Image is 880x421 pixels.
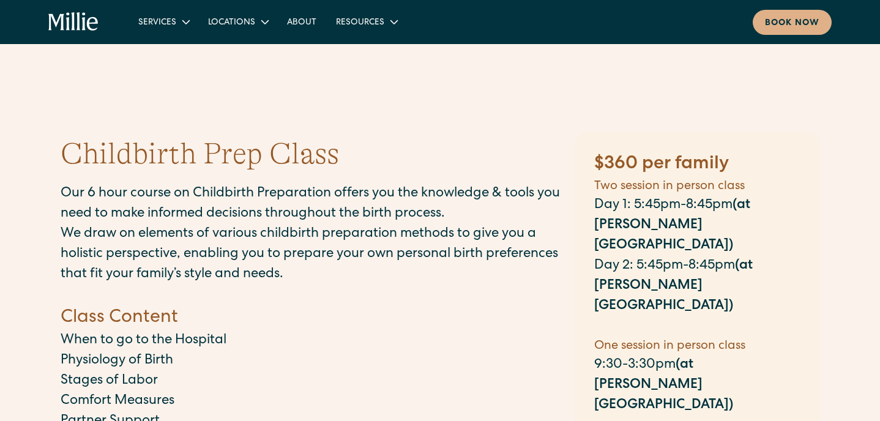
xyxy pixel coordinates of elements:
[277,12,326,32] a: About
[61,305,562,331] h4: Class Content
[594,317,800,337] p: ‍
[61,135,339,174] h1: Childbirth Prep Class
[138,17,176,29] div: Services
[594,199,750,253] strong: (at [PERSON_NAME][GEOGRAPHIC_DATA])
[594,155,729,174] strong: $360 per family
[61,351,562,371] p: Physiology of Birth
[594,356,800,416] p: 9:30-3:30pm
[48,12,99,32] a: home
[594,256,800,317] p: Day 2: 5:45pm-8:45pm
[326,12,406,32] div: Resources
[594,177,800,196] h5: Two session in person class
[129,12,198,32] div: Services
[208,17,255,29] div: Locations
[765,17,819,30] div: Book now
[753,10,832,35] a: Book now
[61,392,562,412] p: Comfort Measures
[594,196,800,256] p: Day 1: 5:45pm-8:45pm
[61,371,562,392] p: Stages of Labor
[198,12,277,32] div: Locations
[61,225,562,285] p: We draw on elements of various childbirth preparation methods to give you a holistic perspective,...
[594,359,733,412] strong: (at [PERSON_NAME][GEOGRAPHIC_DATA])
[61,331,562,351] p: When to go to the Hospital
[594,259,753,313] strong: (at [PERSON_NAME][GEOGRAPHIC_DATA])
[336,17,384,29] div: Resources
[594,337,800,356] h5: One session in person class
[61,184,562,225] p: Our 6 hour course on Childbirth Preparation offers you the knowledge & tools you need to make inf...
[61,285,562,305] p: ‍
